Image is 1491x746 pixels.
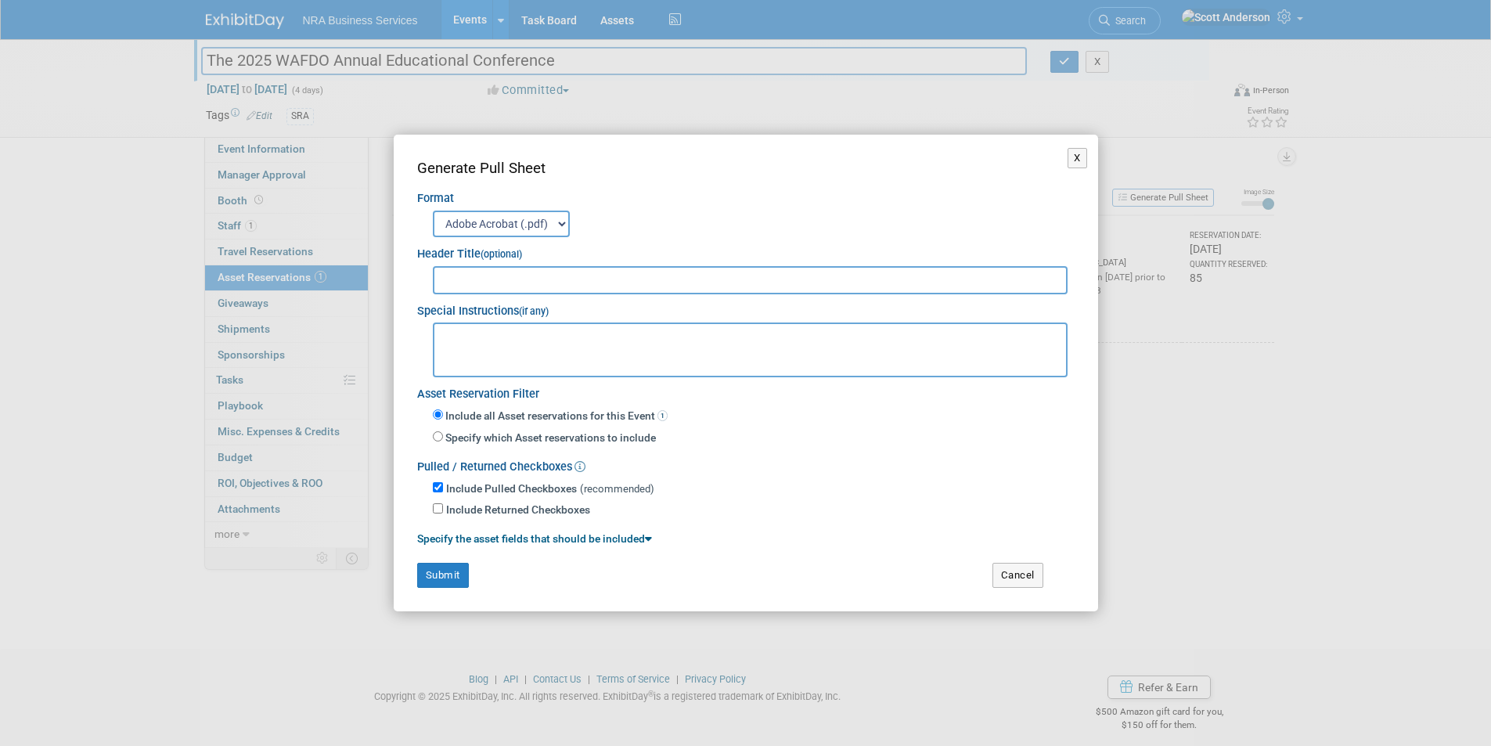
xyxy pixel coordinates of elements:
[417,158,1075,179] div: Generate Pull Sheet
[443,409,668,424] label: Include all Asset reservations for this Event
[443,431,656,446] label: Specify which Asset reservations to include
[417,237,1075,263] div: Header Title
[580,483,654,495] span: (recommended)
[417,532,652,545] a: Specify the asset fields that should be included
[417,294,1075,320] div: Special Instructions
[1068,148,1087,168] button: X
[446,503,590,518] label: Include Returned Checkboxes
[657,410,668,421] span: 1
[446,481,577,497] label: Include Pulled Checkboxes
[417,450,1075,476] div: Pulled / Returned Checkboxes
[417,563,469,588] button: Submit
[417,179,1075,207] div: Format
[992,563,1043,588] button: Cancel
[481,249,522,260] small: (optional)
[417,377,1075,403] div: Asset Reservation Filter
[519,306,549,317] small: (if any)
